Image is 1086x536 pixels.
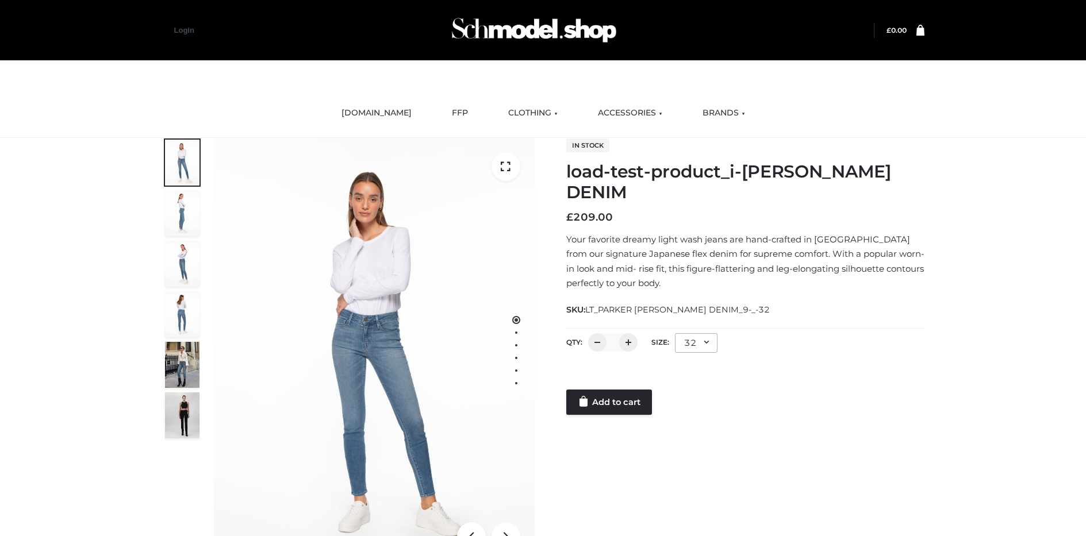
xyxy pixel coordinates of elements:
h1: load-test-product_i-[PERSON_NAME] DENIM [566,161,924,203]
a: BRANDS [694,101,754,126]
span: In stock [566,138,609,152]
span: SKU: [566,303,771,317]
a: ACCESSORIES [589,101,671,126]
a: [DOMAIN_NAME] [333,101,420,126]
a: £0.00 [887,26,907,34]
a: Login [174,26,194,34]
span: £ [887,26,891,34]
label: QTY: [566,338,582,346]
a: FFP [443,101,477,126]
img: Schmodel Admin 964 [448,7,620,53]
img: 2001KLX-Ava-skinny-cove-3-scaled_eb6bf915-b6b9-448f-8c6c-8cabb27fd4b2.jpg [165,241,199,287]
label: Size: [651,338,669,346]
img: 49df5f96394c49d8b5cbdcda3511328a.HD-1080p-2.5Mbps-49301101_thumbnail.jpg [165,392,199,438]
img: 2001KLX-Ava-skinny-cove-1-scaled_9b141654-9513-48e5-b76c-3dc7db129200.jpg [165,140,199,186]
span: £ [566,211,573,223]
a: Add to cart [566,390,652,415]
bdi: 0.00 [887,26,907,34]
img: Bowery-Skinny_Cove-1.jpg [165,342,199,388]
bdi: 209.00 [566,211,613,223]
span: LT_PARKER [PERSON_NAME] DENIM_9-_-32 [585,304,770,315]
a: CLOTHING [500,101,566,126]
div: 32 [675,333,717,353]
p: Your favorite dreamy light wash jeans are hand-crafted in [GEOGRAPHIC_DATA] from our signature Ja... [566,232,924,291]
img: 2001KLX-Ava-skinny-cove-4-scaled_4636a833-082b-4702-abec-fd5bf279c4fc.jpg [165,190,199,236]
img: 2001KLX-Ava-skinny-cove-2-scaled_32c0e67e-5e94-449c-a916-4c02a8c03427.jpg [165,291,199,337]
